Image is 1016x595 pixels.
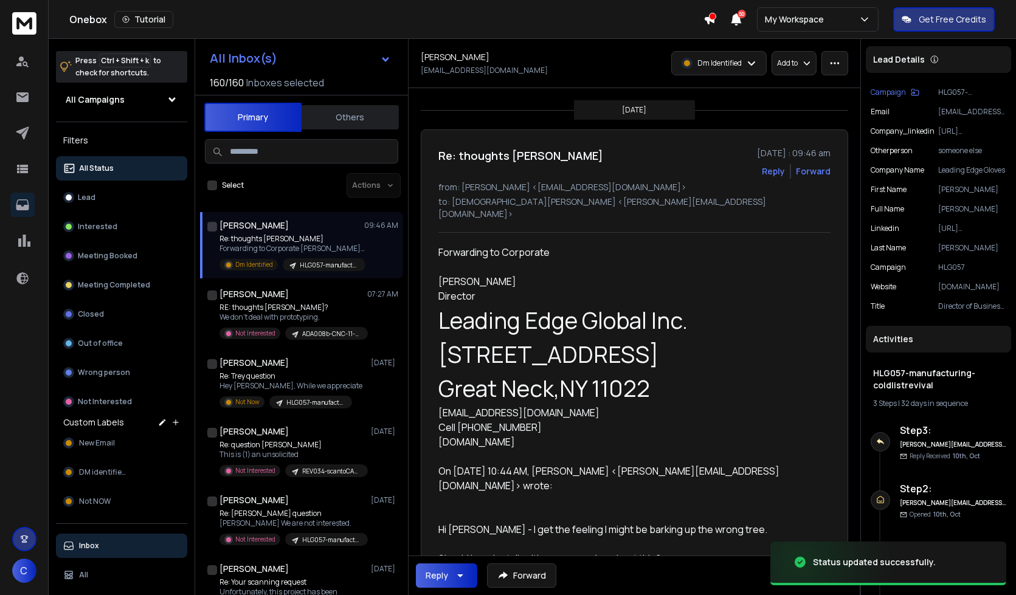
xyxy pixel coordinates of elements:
[438,464,793,507] blockquote: On [DATE] 10:44 AM, [PERSON_NAME] <[PERSON_NAME][EMAIL_ADDRESS][DOMAIN_NAME]> wrote:
[114,11,173,28] button: Tutorial
[438,339,658,370] span: [STREET_ADDRESS]
[938,204,1006,214] p: [PERSON_NAME]
[78,368,130,377] p: Wrong person
[56,331,187,356] button: Out of office
[900,440,1006,449] h6: [PERSON_NAME][EMAIL_ADDRESS][DOMAIN_NAME]
[210,52,277,64] h1: All Inbox(s)
[79,467,126,477] span: DM identified
[900,498,1006,507] h6: [PERSON_NAME][EMAIL_ADDRESS][DOMAIN_NAME]
[871,185,907,194] p: First Name
[286,398,345,407] p: HLG057-manufacturing-coldlistrevival
[559,373,650,404] span: NY 11022
[900,423,1006,438] h6: Step 3 :
[873,398,897,408] span: 3 Steps
[78,222,117,232] p: Interested
[421,66,548,75] p: [EMAIL_ADDRESS][DOMAIN_NAME]
[63,416,124,428] h3: Custom Labels
[873,367,1004,391] h1: HLG057-manufacturing-coldlistrevival
[438,304,688,335] span: Leading Edge Global Inc.
[938,185,1006,194] p: [PERSON_NAME]
[56,360,187,385] button: Wrong person
[219,312,365,322] p: We don't deal with prototyping.
[79,541,99,551] p: Inbox
[738,10,746,18] span: 50
[219,577,365,587] p: Re: Your scanning request
[78,251,137,261] p: Meeting Booked
[56,88,187,112] button: All Campaigns
[219,371,362,381] p: Re: Trey question
[302,329,361,339] p: ADA008b-CNC-11-50-[GEOGRAPHIC_DATA]-Freedesignreview
[938,146,1006,156] p: someone else
[438,373,559,404] span: Great Neck,
[56,431,187,455] button: New Email
[56,390,187,414] button: Not Interested
[219,518,365,528] p: [PERSON_NAME] We are not interested.
[79,163,114,173] p: All Status
[487,563,556,588] button: Forward
[938,263,1006,272] p: HLG057
[78,339,123,348] p: Out of office
[813,556,936,568] div: Status updated successfully.
[219,234,365,244] p: Re: thoughts [PERSON_NAME]
[302,104,399,131] button: Others
[219,381,362,391] p: Hey [PERSON_NAME], While we appreciate
[219,244,365,253] p: Forwarding to Corporate [PERSON_NAME] Director Leading Edge
[871,126,935,136] p: company_linkedin
[302,467,361,476] p: REV034-scantoCADworkflow-aerospaceOEMs-50-500
[219,440,365,450] p: Re: question [PERSON_NAME]
[235,535,275,544] p: Not Interested
[938,224,1006,233] p: [URL][DOMAIN_NAME][PERSON_NAME]
[796,165,831,177] div: Forward
[438,181,831,193] p: from: [PERSON_NAME] <[EMAIL_ADDRESS][DOMAIN_NAME]>
[79,438,115,448] span: New Email
[938,126,1006,136] p: [URL][DOMAIN_NAME]
[371,495,398,505] p: [DATE]
[219,357,289,369] h1: [PERSON_NAME]
[12,559,36,583] button: C
[219,563,289,575] h1: [PERSON_NAME]
[938,88,1006,97] p: HLG057-manufacturing-coldlistrevival
[757,147,831,159] p: [DATE] : 09:46 am
[933,510,961,518] span: 10th, Oct
[871,107,890,117] p: Email
[416,563,477,588] button: Reply
[938,301,1006,311] p: Director of Business Development
[938,243,1006,253] p: [PERSON_NAME]
[421,51,489,63] h1: [PERSON_NAME]
[78,193,95,202] p: Lead
[56,244,187,268] button: Meeting Booked
[204,103,302,132] button: Primary
[78,397,132,407] p: Not Interested
[871,243,906,253] p: Last Name
[953,452,980,460] span: 10th, Oct
[56,273,187,297] button: Meeting Completed
[371,564,398,574] p: [DATE]
[56,132,187,149] h3: Filters
[219,425,289,438] h1: [PERSON_NAME]
[426,569,448,582] div: Reply
[910,452,980,461] p: Reply Received
[900,481,1006,496] h6: Step 2 :
[938,282,1006,292] p: [DOMAIN_NAME]
[871,146,913,156] p: otherperson
[56,534,187,558] button: Inbox
[66,94,125,106] h1: All Campaigns
[901,398,968,408] span: 32 days in sequence
[871,263,906,272] p: campaign
[697,58,742,68] p: Dm Identified
[99,53,151,67] span: Ctrl + Shift + k
[235,397,260,407] p: Not Now
[56,215,187,239] button: Interested
[56,302,187,326] button: Closed
[919,13,986,26] p: Get Free Credits
[871,204,904,214] p: Full Name
[79,570,88,580] p: All
[200,46,401,71] button: All Inbox(s)
[219,303,365,312] p: RE: thoughts [PERSON_NAME]?
[78,280,150,290] p: Meeting Completed
[873,53,925,66] p: Lead Details
[438,435,793,449] div: [DOMAIN_NAME]
[866,326,1011,353] div: Activities
[438,147,603,164] h1: Re: thoughts [PERSON_NAME]
[438,196,831,220] p: to: [DEMOGRAPHIC_DATA][PERSON_NAME] <[PERSON_NAME][EMAIL_ADDRESS][DOMAIN_NAME]>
